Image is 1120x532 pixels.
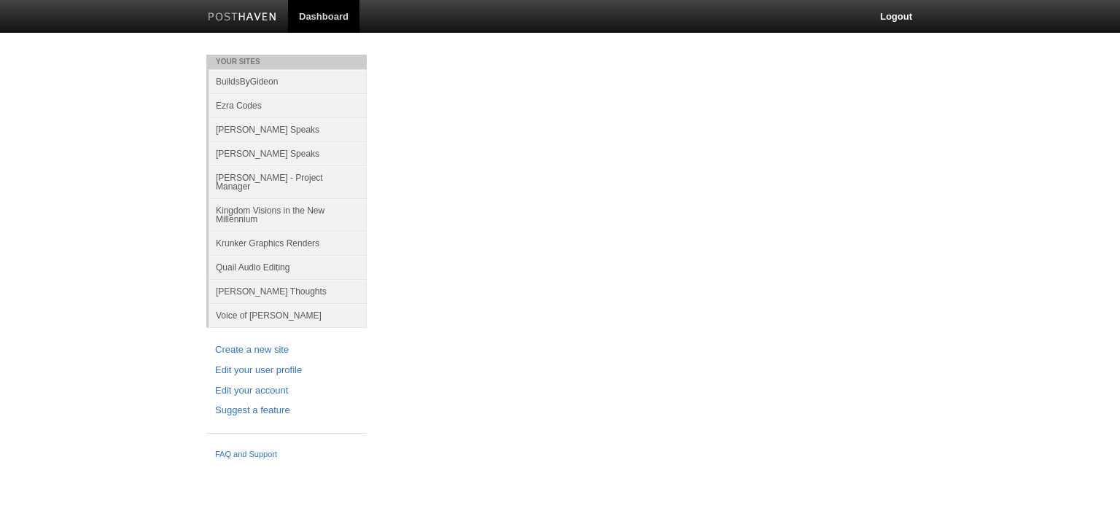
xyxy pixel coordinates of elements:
[209,279,367,303] a: [PERSON_NAME] Thoughts
[215,363,358,378] a: Edit your user profile
[209,117,367,141] a: [PERSON_NAME] Speaks
[215,343,358,358] a: Create a new site
[215,448,358,461] a: FAQ and Support
[209,165,367,198] a: [PERSON_NAME] - Project Manager
[209,69,367,93] a: BuildsByGideon
[209,93,367,117] a: Ezra Codes
[215,383,358,399] a: Edit your account
[209,198,367,231] a: Kingdom Visions in the New Millennium
[209,303,367,327] a: Voice of [PERSON_NAME]
[209,255,367,279] a: Quail Audio Editing
[209,231,367,255] a: Krunker Graphics Renders
[209,141,367,165] a: [PERSON_NAME] Speaks
[206,55,367,69] li: Your Sites
[208,12,277,23] img: Posthaven-bar
[215,403,358,418] a: Suggest a feature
